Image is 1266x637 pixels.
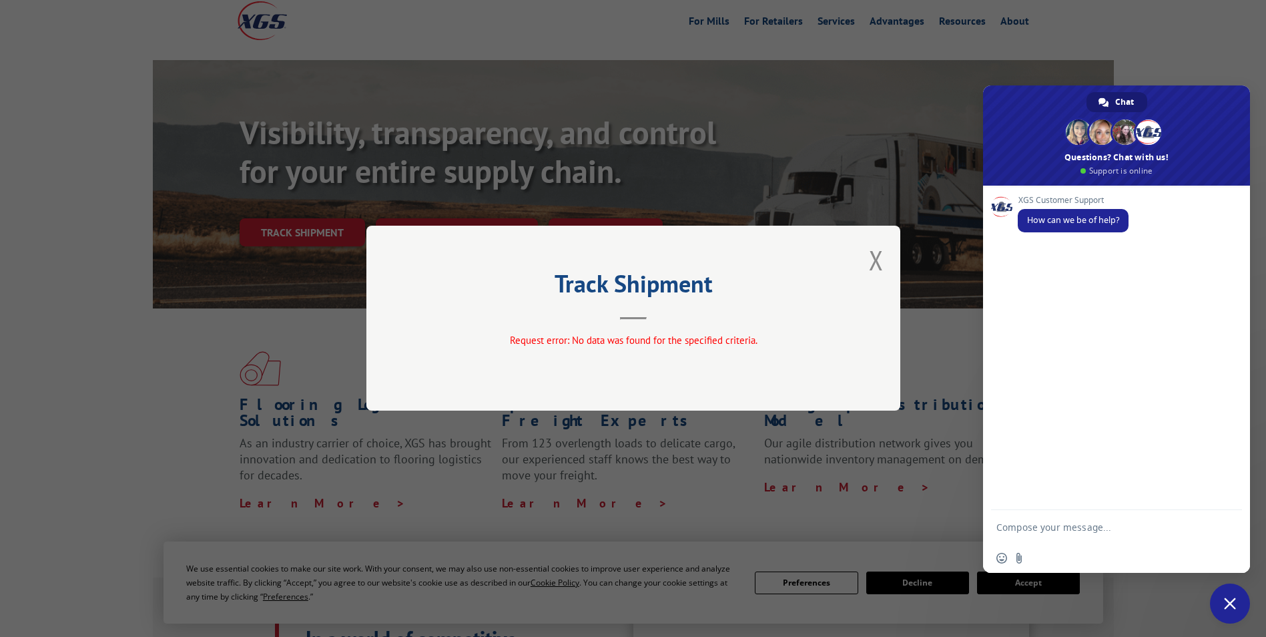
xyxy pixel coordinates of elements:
[1014,553,1024,564] span: Send a file
[1086,92,1147,112] a: Chat
[996,553,1007,564] span: Insert an emoji
[996,510,1210,544] textarea: Compose your message...
[1027,214,1119,226] span: How can we be of help?
[1018,196,1129,205] span: XGS Customer Support
[509,335,757,347] span: Request error: No data was found for the specified criteria.
[1210,584,1250,624] a: Close chat
[433,274,834,300] h2: Track Shipment
[869,242,884,278] button: Close modal
[1115,92,1134,112] span: Chat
